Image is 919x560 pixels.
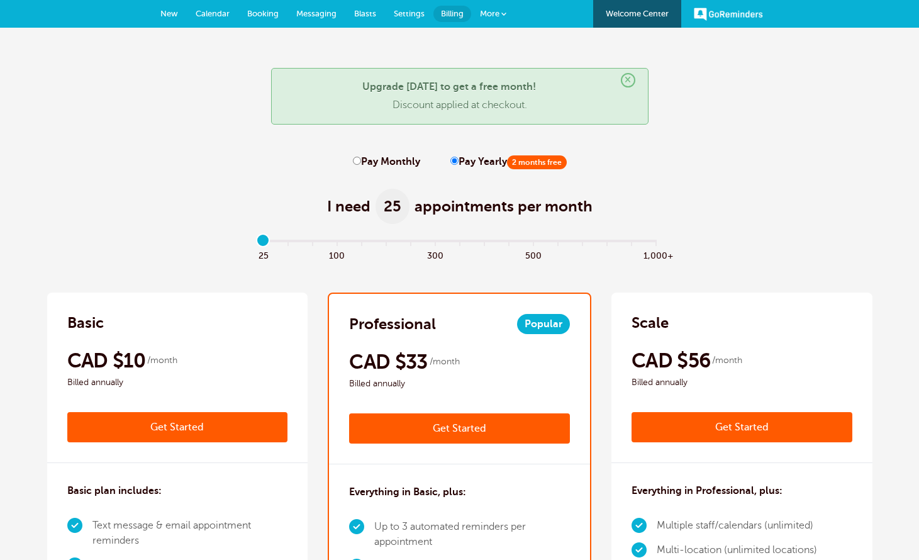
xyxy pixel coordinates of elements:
[67,412,288,442] a: Get Started
[441,9,464,18] span: Billing
[247,9,279,18] span: Booking
[450,156,567,168] label: Pay Yearly
[92,513,288,553] li: Text message & email appointment reminders
[349,314,436,334] h2: Professional
[67,348,146,373] span: CAD $10
[374,515,570,554] li: Up to 3 automated reminders per appointment
[349,413,570,444] a: Get Started
[296,9,337,18] span: Messaging
[415,196,593,216] span: appointments per month
[712,353,742,368] span: /month
[394,9,425,18] span: Settings
[327,196,370,216] span: I need
[362,81,536,92] strong: Upgrade [DATE] to get a free month!
[67,313,104,333] h2: Basic
[67,375,288,390] span: Billed annually
[450,157,459,165] input: Pay Yearly2 months free
[480,9,499,18] span: More
[349,349,428,374] span: CAD $33
[521,247,545,262] span: 500
[353,156,420,168] label: Pay Monthly
[325,247,349,262] span: 100
[657,513,817,538] li: Multiple staff/calendars (unlimited)
[354,9,376,18] span: Blasts
[349,484,466,500] h3: Everything in Basic, plus:
[147,353,177,368] span: /month
[430,354,460,369] span: /month
[353,157,361,165] input: Pay Monthly
[507,155,567,169] span: 2 months free
[376,189,409,224] span: 25
[196,9,230,18] span: Calendar
[632,483,783,498] h3: Everything in Professional, plus:
[643,247,668,262] span: 1,000+
[517,314,570,334] span: Popular
[632,313,669,333] h2: Scale
[632,375,852,390] span: Billed annually
[621,73,635,87] span: ×
[67,483,162,498] h3: Basic plan includes:
[284,99,635,111] p: Discount applied at checkout.
[433,6,471,22] a: Billing
[160,9,178,18] span: New
[423,247,447,262] span: 300
[632,412,852,442] a: Get Started
[251,247,276,262] span: 25
[349,376,570,391] span: Billed annually
[632,348,711,373] span: CAD $56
